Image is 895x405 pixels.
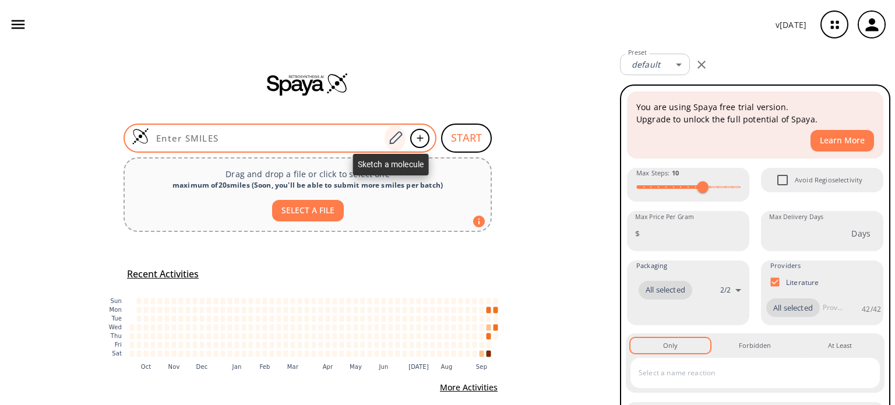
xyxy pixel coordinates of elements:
label: Max Delivery Days [769,213,823,221]
text: Fri [115,341,122,348]
p: Literature [786,277,819,287]
span: Packaging [636,260,667,271]
text: Jun [378,364,388,370]
text: Mon [109,307,122,313]
p: Days [851,227,871,240]
button: Learn More [811,130,874,152]
div: Only [663,340,678,351]
span: Avoid Regioselectivity [770,168,795,192]
text: Mar [287,364,299,370]
button: More Activities [435,377,502,399]
text: Tue [111,315,122,322]
span: All selected [766,302,820,314]
g: cell [130,298,498,357]
p: Drag and drop a file or click to select one [134,168,481,180]
p: $ [635,227,640,240]
text: Sun [111,298,122,304]
div: At Least [828,340,852,351]
div: Sketch a molecule [353,154,429,175]
span: Providers [770,260,801,271]
input: Select a name reaction [636,364,857,382]
p: v [DATE] [776,19,806,31]
button: At Least [800,338,880,353]
button: Forbidden [715,338,795,353]
p: 2 / 2 [720,285,731,295]
em: default [632,59,660,70]
input: Provider name [820,298,845,317]
span: All selected [639,284,692,296]
text: Feb [259,364,270,370]
input: Enter SMILES [149,132,385,144]
img: Logo Spaya [132,128,149,145]
label: Max Price Per Gram [635,213,694,221]
button: SELECT A FILE [272,200,344,221]
text: Aug [441,364,453,370]
text: Oct [141,364,151,370]
span: Max Steps : [636,168,679,178]
text: Apr [323,364,333,370]
label: Preset [628,48,647,57]
text: Jan [232,364,242,370]
button: Only [630,338,710,353]
text: May [350,364,362,370]
text: Sat [112,350,122,357]
text: [DATE] [408,364,429,370]
text: Dec [196,364,208,370]
text: Sep [476,364,487,370]
text: Wed [109,324,122,330]
text: Thu [110,333,122,339]
img: Spaya logo [267,72,348,96]
strong: 10 [672,168,679,177]
g: y-axis tick label [109,298,122,357]
button: Recent Activities [122,265,203,284]
g: x-axis tick label [141,364,488,370]
div: Forbidden [739,340,771,351]
span: Avoid Regioselectivity [795,175,862,185]
button: START [441,124,492,153]
text: Nov [168,364,180,370]
h5: Recent Activities [127,268,199,280]
div: maximum of 20 smiles ( Soon, you'll be able to submit more smiles per batch ) [134,180,481,191]
p: 42 / 42 [862,304,881,314]
p: You are using Spaya free trial version. Upgrade to unlock the full potential of Spaya. [636,101,874,125]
